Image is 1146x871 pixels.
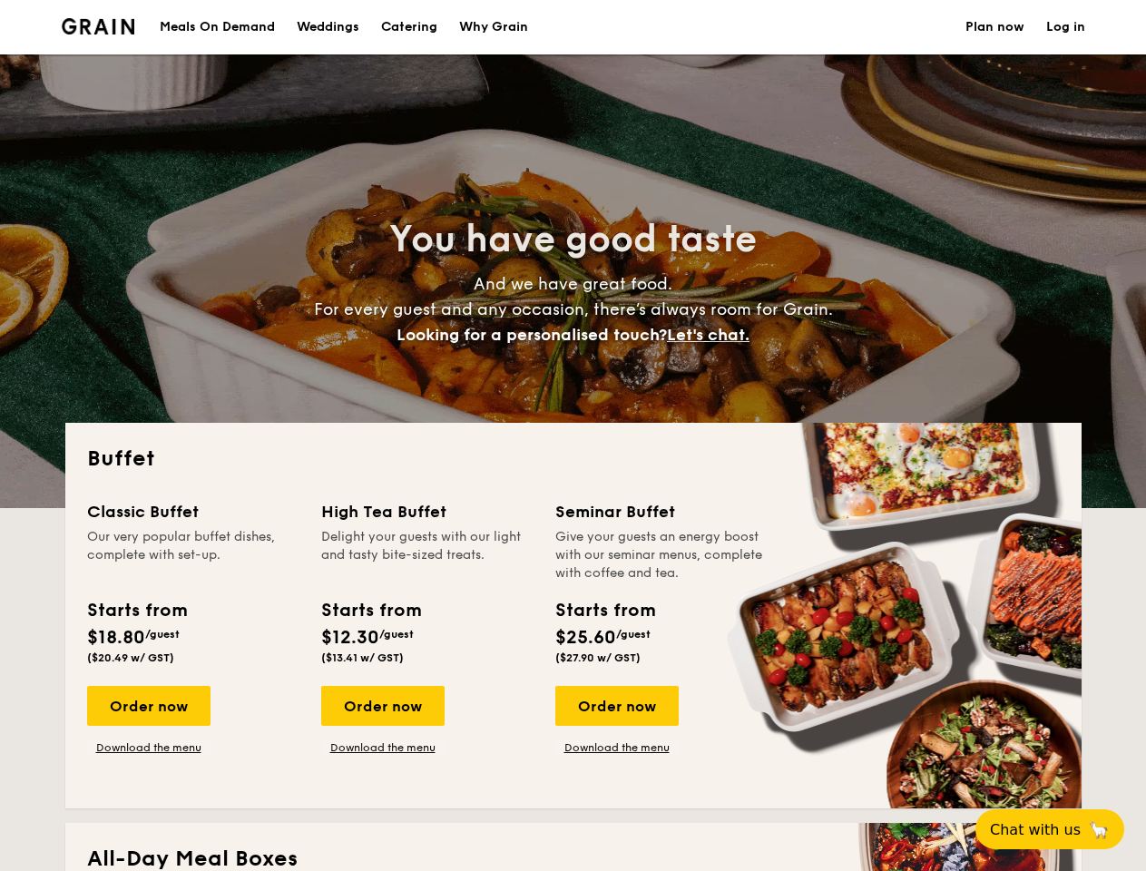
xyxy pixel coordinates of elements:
h2: Buffet [87,445,1060,474]
a: Download the menu [87,740,211,755]
div: Starts from [87,597,186,624]
div: Delight your guests with our light and tasty bite-sized treats. [321,528,534,582]
span: Chat with us [990,821,1081,838]
div: Order now [321,686,445,726]
span: ($27.90 w/ GST) [555,651,641,664]
div: High Tea Buffet [321,499,534,524]
span: And we have great food. For every guest and any occasion, there’s always room for Grain. [314,274,833,345]
div: Order now [87,686,211,726]
a: Logotype [62,18,135,34]
span: ($20.49 w/ GST) [87,651,174,664]
span: ($13.41 w/ GST) [321,651,404,664]
div: Give your guests an energy boost with our seminar menus, complete with coffee and tea. [555,528,768,582]
div: Seminar Buffet [555,499,768,524]
a: Download the menu [555,740,679,755]
span: $25.60 [555,627,616,649]
span: $12.30 [321,627,379,649]
div: Order now [555,686,679,726]
span: /guest [616,628,651,641]
div: Starts from [321,597,420,624]
div: Classic Buffet [87,499,299,524]
div: Starts from [555,597,654,624]
span: /guest [145,628,180,641]
button: Chat with us🦙 [975,809,1124,849]
span: $18.80 [87,627,145,649]
div: Our very popular buffet dishes, complete with set-up. [87,528,299,582]
img: Grain [62,18,135,34]
span: Let's chat. [667,325,749,345]
span: Looking for a personalised touch? [397,325,667,345]
span: You have good taste [389,218,757,261]
a: Download the menu [321,740,445,755]
span: 🦙 [1088,819,1110,840]
span: /guest [379,628,414,641]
